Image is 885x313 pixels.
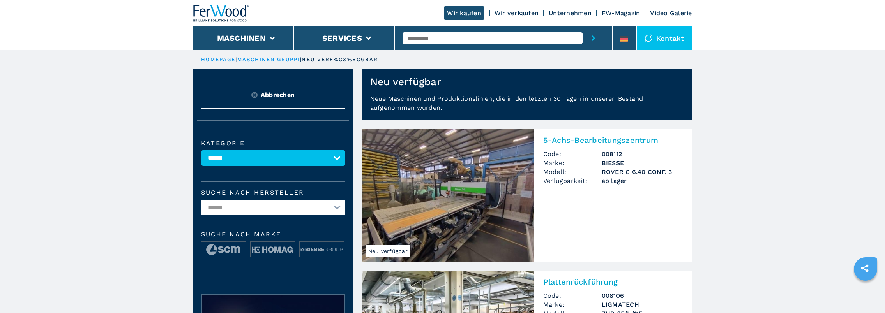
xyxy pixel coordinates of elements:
p: neu verf%C3%BCgbar [302,56,378,63]
h1: Neu verfügbar [370,76,441,88]
img: image [300,242,344,257]
a: maschinen [237,56,276,62]
button: Services [322,33,362,43]
span: Suche nach Marke [201,231,345,237]
img: Ferwood [193,5,249,22]
a: 5-Achs-Bearbeitungszentrum BIESSE ROVER C 6.40 CONF. 3Neu verfügbar5-Achs-BearbeitungszentrumCode... [362,129,692,262]
p: Neue Maschinen und Produktionslinien, die in den letzten 30 Tagen in unseren Bestand aufgenommen ... [362,94,692,120]
label: Kategorie [201,140,345,146]
img: 5-Achs-Bearbeitungszentrum BIESSE ROVER C 6.40 CONF. 3 [362,129,534,262]
a: Unternehmen [549,9,592,17]
span: | [235,56,237,62]
span: Abbrechen [261,90,295,99]
span: | [275,56,277,62]
h2: 5-Achs-Bearbeitungszentrum [543,135,683,145]
label: Suche nach Hersteller [201,190,345,196]
button: Maschinen [217,33,266,43]
h3: 008112 [602,149,683,158]
a: Wir verkaufen [495,9,539,17]
span: Code: [543,291,602,300]
h2: Plattenrückführung [543,277,683,287]
img: image [251,242,295,257]
h3: 008106 [602,291,683,300]
a: gruppi [277,56,300,62]
h3: BIESSE [602,158,683,167]
span: Code: [543,149,602,158]
h3: LIGMATECH [602,300,683,309]
a: Wir kaufen [444,6,484,20]
img: Reset [251,92,258,98]
img: Kontakt [645,34,652,42]
span: Neu verfügbar [366,245,410,257]
img: image [201,242,246,257]
a: sharethis [855,258,874,278]
a: FW-Magazin [602,9,640,17]
span: Modell: [543,167,602,176]
a: HOMEPAGE [201,56,236,62]
span: Marke: [543,300,602,309]
span: | [300,56,302,62]
span: Marke: [543,158,602,167]
a: Video Galerie [650,9,692,17]
button: ResetAbbrechen [201,81,345,109]
div: Kontakt [637,26,692,50]
button: submit-button [583,26,604,50]
span: Verfügbarkeit: [543,176,602,185]
span: ab lager [602,176,683,185]
h3: ROVER C 6.40 CONF. 3 [602,167,683,176]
